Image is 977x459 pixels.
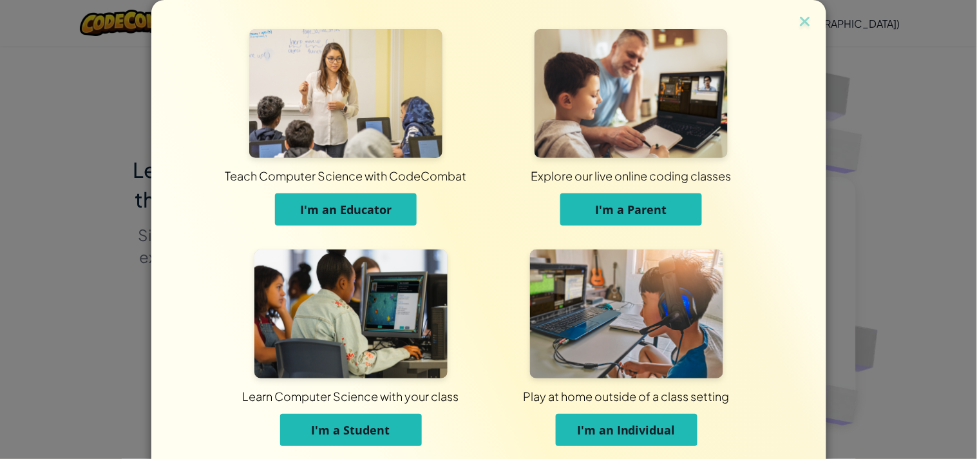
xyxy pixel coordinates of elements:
[577,422,676,438] span: I'm an Individual
[280,414,422,446] button: I'm a Student
[275,193,417,226] button: I'm an Educator
[530,249,723,378] img: For Individuals
[249,29,442,158] img: For Educators
[596,202,667,217] span: I'm a Parent
[556,414,697,446] button: I'm an Individual
[310,388,944,404] div: Play at home outside of a class setting
[797,13,813,32] img: close icon
[300,202,392,217] span: I'm an Educator
[254,249,448,378] img: For Students
[560,193,702,226] button: I'm a Parent
[300,168,963,184] div: Explore our live online coding classes
[312,422,390,438] span: I'm a Student
[535,29,728,158] img: For Parents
